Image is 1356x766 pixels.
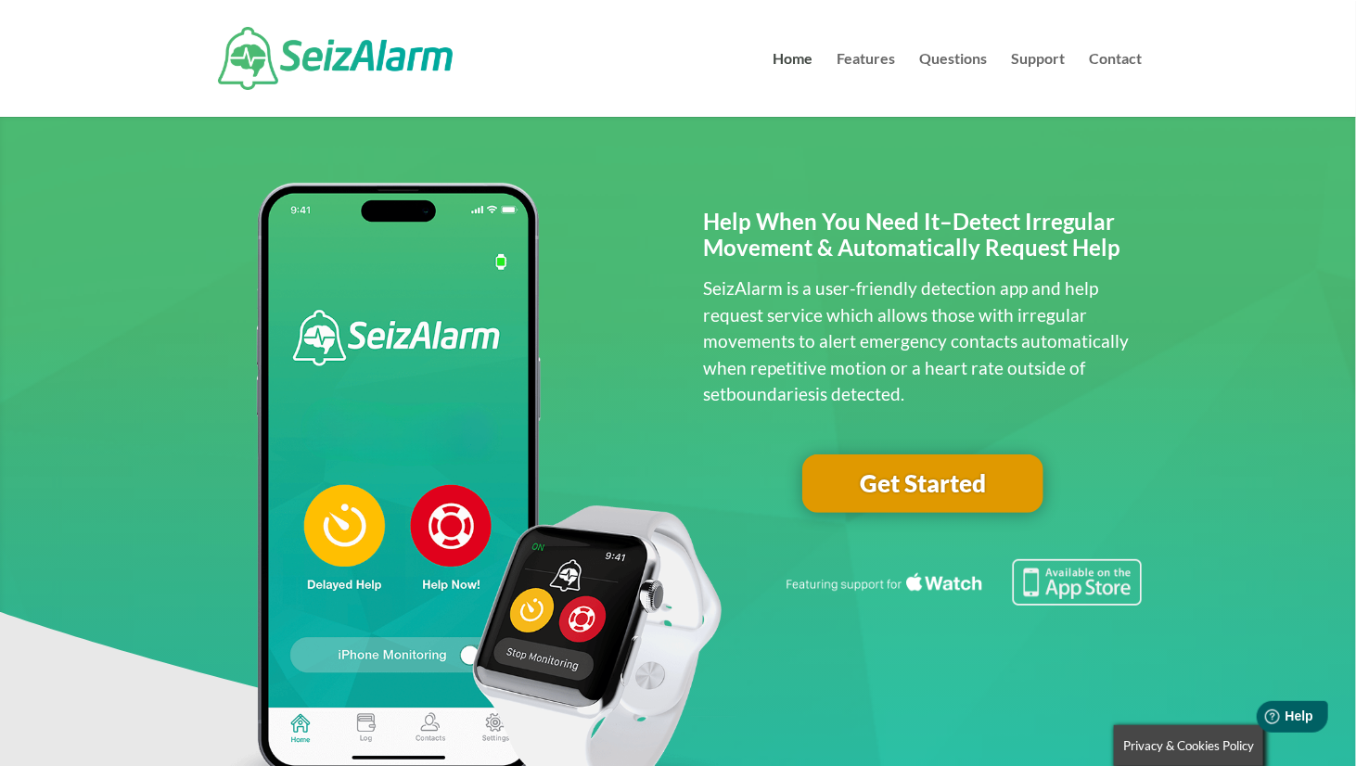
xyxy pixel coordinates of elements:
img: Seizure detection available in the Apple App Store. [783,559,1143,606]
a: Featuring seizure detection support for the Apple Watch [783,588,1143,609]
a: Contact [1090,52,1143,117]
img: SeizAlarm [218,27,453,90]
h2: Help When You Need It–Detect Irregular Movement & Automatically Request Help [704,209,1143,272]
a: Features [838,52,896,117]
a: Home [774,52,813,117]
p: SeizAlarm is a user-friendly detection app and help request service which allows those with irreg... [704,275,1143,408]
span: boundaries [727,383,816,404]
iframe: Help widget launcher [1191,694,1336,746]
a: Get Started [802,454,1043,514]
a: Questions [920,52,988,117]
a: Support [1012,52,1066,117]
span: Privacy & Cookies Policy [1123,738,1254,753]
